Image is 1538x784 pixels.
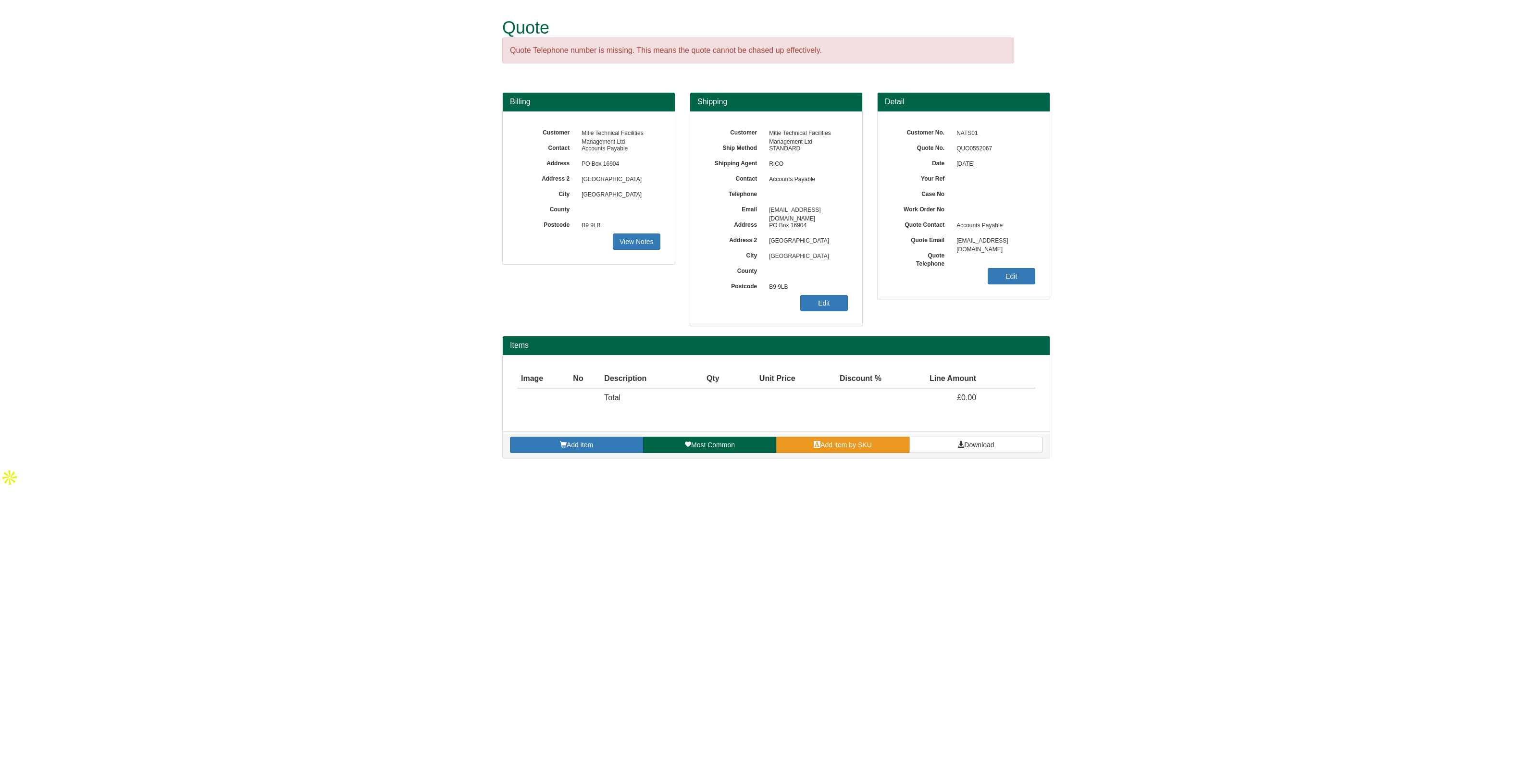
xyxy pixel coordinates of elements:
span: Add item [567,441,593,449]
span: Download [964,441,994,449]
span: [GEOGRAPHIC_DATA] [764,233,848,249]
label: Customer [705,126,764,137]
span: [DATE] [952,157,1035,172]
td: Total [600,388,687,407]
label: Quote No. [892,141,952,152]
span: [GEOGRAPHIC_DATA] [764,249,848,264]
label: County [705,264,764,275]
span: Add item by SKU [820,441,872,449]
label: Customer No. [892,126,952,137]
span: Accounts Payable [764,172,848,187]
label: City [517,187,577,198]
span: B9 9LB [764,280,848,295]
span: [GEOGRAPHIC_DATA] [577,172,660,187]
label: Address 2 [517,172,577,183]
label: Case No [892,187,952,198]
span: B9 9LB [577,218,660,233]
th: Line Amount [885,369,980,389]
th: Image [517,369,569,389]
span: RICO [764,157,848,172]
label: Date [892,157,952,168]
th: Qty [687,369,723,389]
h2: Items [510,341,1042,350]
span: [EMAIL_ADDRESS][DOMAIN_NAME] [764,203,848,218]
a: Edit [800,295,848,311]
label: Postcode [705,280,764,291]
span: PO Box 16904 [577,157,660,172]
label: City [705,249,764,260]
label: Work Order No [892,203,952,214]
th: Discount % [799,369,886,389]
a: Download [909,437,1042,453]
span: [EMAIL_ADDRESS][DOMAIN_NAME] [952,233,1035,249]
label: Email [705,203,764,214]
label: Address 2 [705,233,764,245]
span: [GEOGRAPHIC_DATA] [577,187,660,203]
h3: Billing [510,98,668,106]
label: Postcode [517,218,577,229]
span: £0.00 [957,393,976,402]
label: Address [705,218,764,229]
span: Accounts Payable [577,141,660,157]
label: Address [517,157,577,168]
label: Your Ref [892,172,952,183]
label: Shipping Agent [705,157,764,168]
a: Edit [988,268,1035,284]
span: Accounts Payable [952,218,1035,233]
label: Quote Contact [892,218,952,229]
label: Ship Method [705,141,764,152]
label: Quote Email [892,233,952,245]
span: Mitie Technical Facilities Management Ltd [764,126,848,141]
label: Customer [517,126,577,137]
label: Quote Telephone [892,249,952,268]
span: Mitie Technical Facilities Management Ltd [577,126,660,141]
div: Quote Telephone number is missing. This means the quote cannot be chased up effectively. [502,37,1014,64]
h3: Detail [885,98,1042,106]
span: Most Common [691,441,735,449]
h1: Quote [502,18,1014,37]
span: STANDARD [764,141,848,157]
th: Description [600,369,687,389]
label: Telephone [705,187,764,198]
label: Contact [705,172,764,183]
label: Contact [517,141,577,152]
a: View Notes [613,233,660,250]
label: County [517,203,577,214]
th: Unit Price [723,369,799,389]
span: PO Box 16904 [764,218,848,233]
span: QUO0552067 [952,141,1035,157]
span: NATS01 [952,126,1035,141]
h3: Shipping [697,98,855,106]
th: No [569,369,600,389]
